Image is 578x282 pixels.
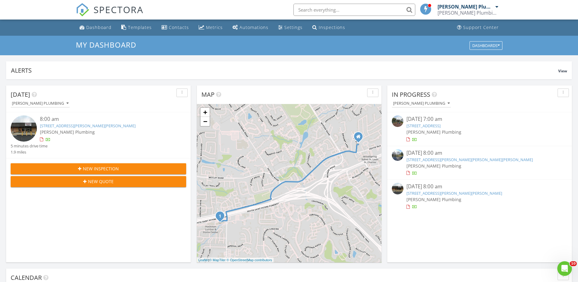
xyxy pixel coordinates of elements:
div: Templates [128,24,152,30]
div: Behrle Plumbing, LLC. [438,10,498,16]
img: streetview [392,149,403,161]
span: New Inspection [83,165,119,172]
span: New Quote [88,178,114,185]
div: 8:00 am [40,115,172,123]
a: 8:00 am [STREET_ADDRESS][PERSON_NAME][PERSON_NAME] [PERSON_NAME] Plumbing 5 minutes drive time 1.... [11,115,186,155]
div: [PERSON_NAME] Plumbing [393,101,450,106]
div: [PERSON_NAME] Plumbing [12,101,69,106]
span: [DATE] [11,90,30,99]
a: [STREET_ADDRESS][PERSON_NAME][PERSON_NAME][PERSON_NAME] [406,157,533,162]
div: Settings [284,24,303,30]
div: 5 minutes drive time [11,143,48,149]
a: Templates [119,22,154,33]
button: [PERSON_NAME] Plumbing [11,99,70,108]
img: streetview [11,115,37,142]
a: [STREET_ADDRESS] [406,123,441,128]
div: [DATE] 8:00 am [406,149,553,157]
div: [PERSON_NAME] Plumbing [438,4,494,10]
div: Alerts [11,66,558,74]
a: Inspections [310,22,348,33]
span: My Dashboard [76,40,136,50]
span: [PERSON_NAME] Plumbing [406,129,461,135]
a: SPECTORA [76,8,144,21]
a: © MapTiler [209,258,226,262]
a: Zoom out [200,117,210,126]
a: © OpenStreetMap contributors [227,258,272,262]
span: [PERSON_NAME] Plumbing [406,163,461,169]
div: [DATE] 7:00 am [406,115,553,123]
button: New Quote [11,176,186,187]
i: 1 [219,214,221,219]
a: Automations (Basic) [230,22,271,33]
span: In Progress [392,90,430,99]
span: SPECTORA [94,3,144,16]
span: Map [201,90,215,99]
img: streetview [392,183,403,194]
a: Metrics [196,22,225,33]
a: Settings [276,22,305,33]
button: [PERSON_NAME] Plumbing [392,99,451,108]
span: View [558,68,567,74]
div: Dashboard [86,24,112,30]
button: Dashboards [470,41,502,50]
div: 2153 S Old Hwy 94, St. Charles MO 63303 [358,136,362,140]
a: [DATE] 8:00 am [STREET_ADDRESS][PERSON_NAME][PERSON_NAME] [PERSON_NAME] Plumbing [392,183,567,210]
span: Calendar [11,273,42,282]
div: Support Center [463,24,499,30]
div: Metrics [206,24,223,30]
div: [DATE] 8:00 am [406,183,553,190]
input: Search everything... [293,4,415,16]
a: Support Center [455,22,501,33]
span: [PERSON_NAME] Plumbing [40,129,95,135]
div: Inspections [319,24,345,30]
div: Automations [239,24,268,30]
div: | [197,258,274,263]
a: Dashboard [77,22,114,33]
img: streetview [392,115,403,127]
span: 10 [570,261,577,266]
div: Dashboards [472,43,500,48]
a: [STREET_ADDRESS][PERSON_NAME][PERSON_NAME] [406,190,502,196]
iframe: Intercom live chat [557,261,572,276]
a: Zoom in [200,108,210,117]
a: Contacts [159,22,191,33]
a: [STREET_ADDRESS][PERSON_NAME][PERSON_NAME] [40,123,136,128]
div: 3004 S St Peters Pkwy, Saint Charles, MO 63303 [220,216,224,219]
a: Leaflet [198,258,208,262]
button: New Inspection [11,163,186,174]
a: [DATE] 8:00 am [STREET_ADDRESS][PERSON_NAME][PERSON_NAME][PERSON_NAME] [PERSON_NAME] Plumbing [392,149,567,176]
div: 1.9 miles [11,149,48,155]
div: Contacts [169,24,189,30]
span: [PERSON_NAME] Plumbing [406,197,461,202]
a: [DATE] 7:00 am [STREET_ADDRESS] [PERSON_NAME] Plumbing [392,115,567,143]
img: The Best Home Inspection Software - Spectora [76,3,89,16]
